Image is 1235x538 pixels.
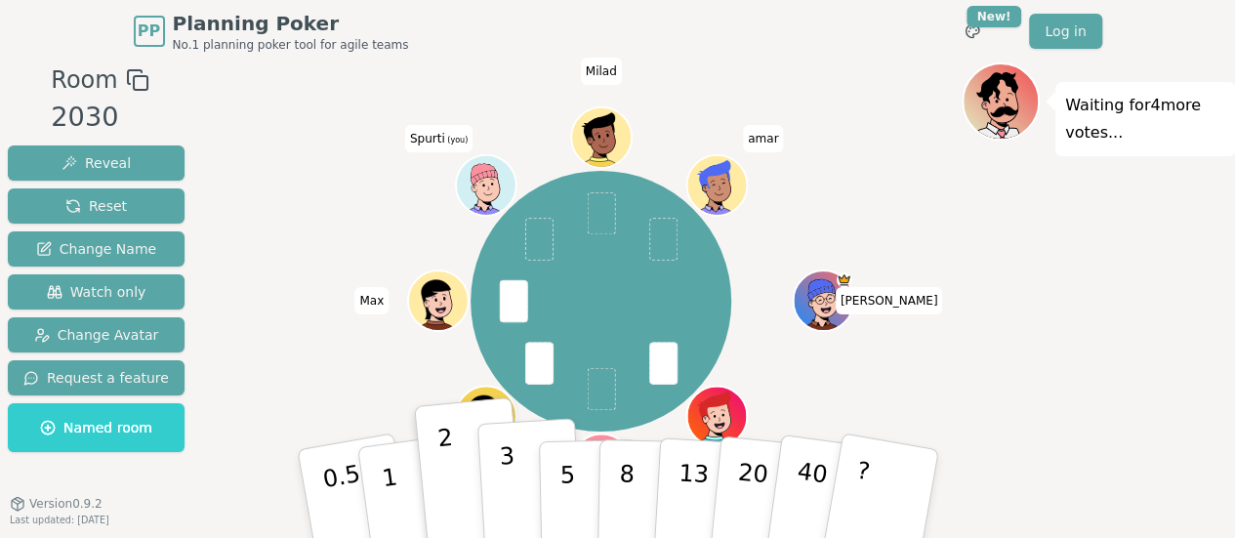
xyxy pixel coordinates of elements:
[967,6,1022,27] div: New!
[40,418,152,437] span: Named room
[173,37,409,53] span: No.1 planning poker tool for agile teams
[354,287,389,314] span: Click to change your name
[8,274,185,310] button: Watch only
[445,136,469,145] span: (you)
[134,10,409,53] a: PPPlanning PokerNo.1 planning poker tool for agile teams
[47,282,146,302] span: Watch only
[8,145,185,181] button: Reveal
[65,196,127,216] span: Reset
[457,157,514,214] button: Click to change your avatar
[581,58,622,85] span: Click to change your name
[138,20,160,43] span: PP
[62,153,131,173] span: Reveal
[836,272,850,287] span: Thijs is the host
[1029,14,1101,49] a: Log in
[435,424,461,530] p: 2
[36,239,156,259] span: Change Name
[1065,92,1225,146] p: Waiting for 4 more votes...
[29,496,103,512] span: Version 0.9.2
[8,360,185,395] button: Request a feature
[8,231,185,267] button: Change Name
[955,14,990,49] button: New!
[8,188,185,224] button: Reset
[173,10,409,37] span: Planning Poker
[51,62,117,98] span: Room
[8,403,185,452] button: Named room
[23,368,169,388] span: Request a feature
[743,125,783,152] span: Click to change your name
[10,515,109,525] span: Last updated: [DATE]
[405,125,473,152] span: Click to change your name
[8,317,185,352] button: Change Avatar
[51,98,148,138] div: 2030
[10,496,103,512] button: Version0.9.2
[836,287,943,314] span: Click to change your name
[34,325,159,345] span: Change Avatar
